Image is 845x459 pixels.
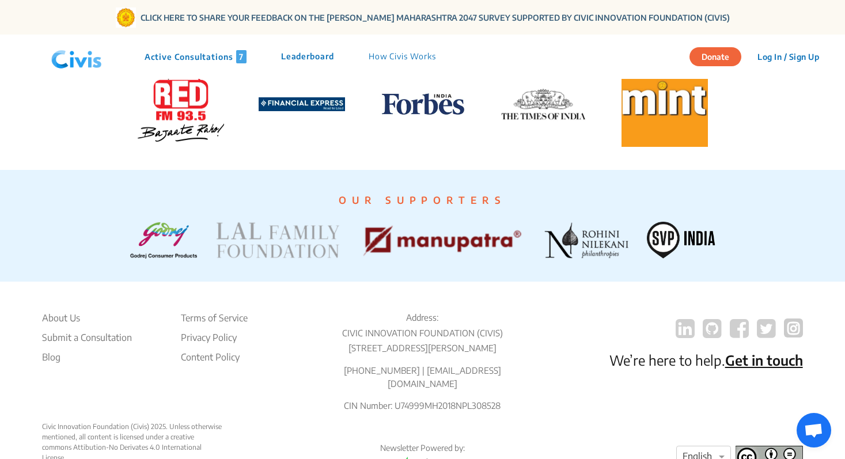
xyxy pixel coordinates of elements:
p: Address: [320,311,525,324]
p: Newsletter Powered by: [320,442,525,454]
p: How Civis Works [369,50,436,63]
p: Active Consultations [145,50,247,63]
img: Gom Logo [116,7,136,28]
img: Red FM logo [138,66,224,142]
a: CLICK HERE TO SHARE YOUR FEEDBACK ON THE [PERSON_NAME] MAHARASHTRA 2047 SURVEY SUPPORTED BY CIVIC... [141,12,730,24]
li: Submit a Consultation [42,331,132,344]
a: Open chat [797,413,831,447]
img: TOI logo [501,86,587,122]
li: Content Policy [181,350,248,364]
img: navlogo.png [47,40,107,74]
a: Financial-Express-Logo [259,96,345,111]
img: Forbes logo [380,90,466,117]
p: [PHONE_NUMBER] | [EMAIL_ADDRESS][DOMAIN_NAME] [320,364,525,390]
li: Terms of Service [181,311,248,325]
img: Godrej [130,222,197,259]
a: Blog [42,350,132,364]
button: Donate [689,47,741,66]
img: ROHINI NILEKANI PHILANTHROPIES [544,222,628,259]
a: Donate [689,50,750,62]
button: Log In / Sign Up [750,48,827,66]
a: Get in touch [725,351,803,369]
img: LAL FAMILY FOUNDATION [215,222,340,259]
p: CIN Number: U74999MH2018NPL308528 [320,399,525,412]
p: Leaderboard [281,50,334,63]
img: Manupatra [358,222,525,259]
img: Mint logo [622,60,708,147]
img: SVP INDIA [647,222,715,259]
li: Privacy Policy [181,331,248,344]
p: CIVIC INNOVATION FOUNDATION (CIVIS) [320,327,525,340]
p: We’re here to help. [609,350,803,370]
span: 7 [236,50,247,63]
li: About Us [42,311,132,325]
p: [STREET_ADDRESS][PERSON_NAME] [320,342,525,355]
img: Financial-Express-Logo [259,97,345,112]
